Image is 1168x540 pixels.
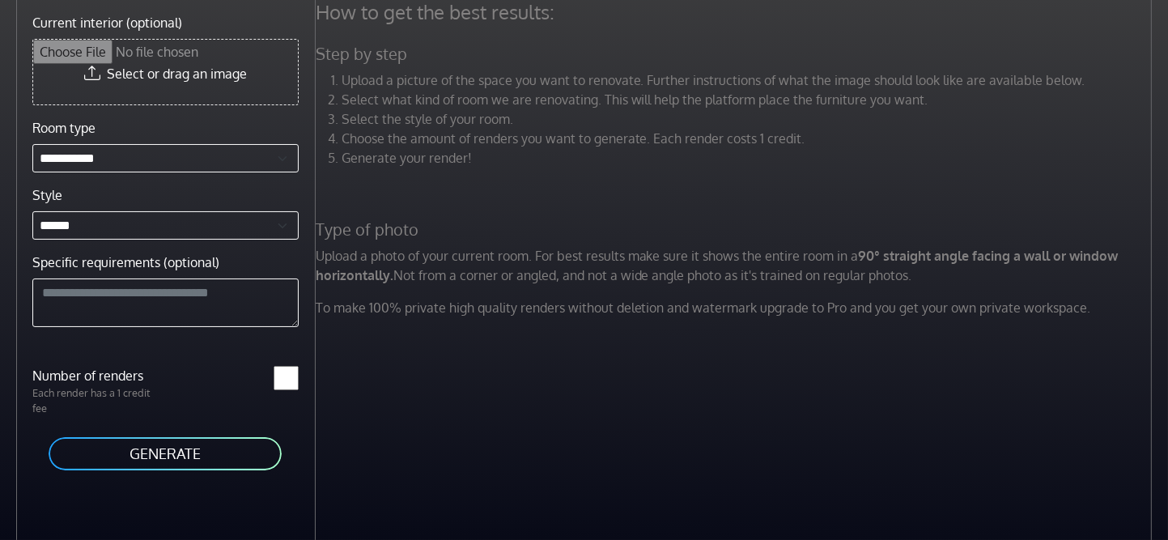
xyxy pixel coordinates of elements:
[32,13,182,32] label: Current interior (optional)
[306,44,1166,64] h5: Step by step
[342,148,1156,168] li: Generate your render!
[306,298,1166,317] p: To make 100% private high quality renders without deletion and watermark upgrade to Pro and you g...
[342,90,1156,109] li: Select what kind of room we are renovating. This will help the platform place the furniture you w...
[32,118,96,138] label: Room type
[47,436,283,472] button: GENERATE
[32,253,219,272] label: Specific requirements (optional)
[306,219,1166,240] h5: Type of photo
[342,109,1156,129] li: Select the style of your room.
[306,246,1166,285] p: Upload a photo of your current room. For best results make sure it shows the entire room in a Not...
[342,70,1156,90] li: Upload a picture of the space you want to renovate. Further instructions of what the image should...
[342,129,1156,148] li: Choose the amount of renders you want to generate. Each render costs 1 credit.
[23,366,165,385] label: Number of renders
[316,248,1119,283] strong: 90° straight angle facing a wall or window horizontally.
[23,385,165,416] p: Each render has a 1 credit fee
[32,185,62,205] label: Style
